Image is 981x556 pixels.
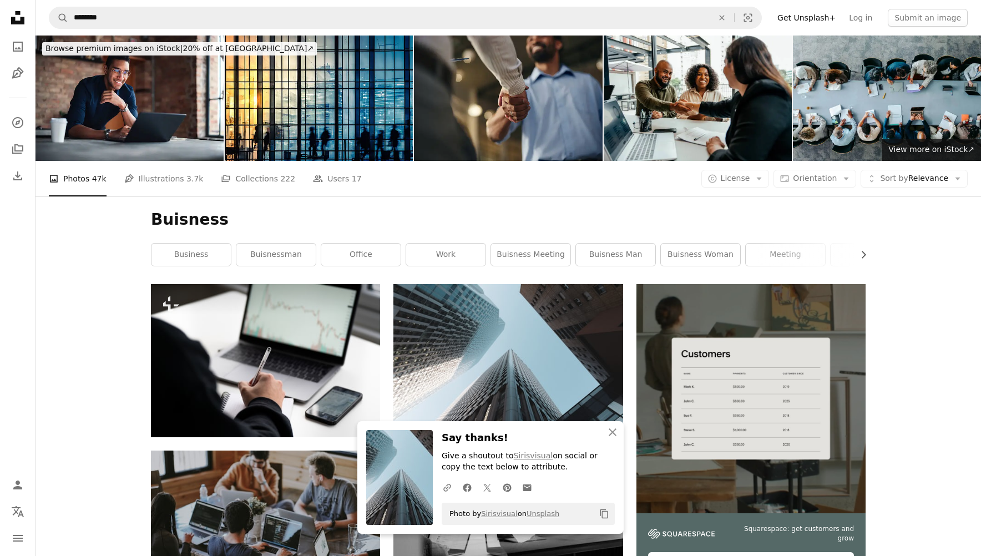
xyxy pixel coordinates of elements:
[406,244,486,266] a: work
[393,355,623,365] a: low angle photography of high rise buildings
[882,139,981,161] a: View more on iStock↗
[151,356,380,366] a: a person writing on a laptop
[186,173,203,185] span: 3.7k
[842,9,879,27] a: Log in
[442,430,615,446] h3: Say thanks!
[36,36,224,161] img: Young Professional Working on Laptop in Modern Office Setting
[576,244,655,266] a: buisness man
[7,36,29,58] a: Photos
[735,7,761,28] button: Visual search
[514,451,553,460] a: Sirisvisual
[151,210,866,230] h1: Buisness
[151,244,231,266] a: business
[721,174,750,183] span: License
[49,7,762,29] form: Find visuals sitewide
[861,170,968,188] button: Sort byRelevance
[313,161,362,196] a: Users 17
[7,474,29,496] a: Log in / Sign up
[45,44,183,53] span: Browse premium images on iStock |
[393,284,623,437] img: low angle photography of high rise buildings
[661,244,740,266] a: buisness woman
[124,161,204,196] a: Illustrations 3.7k
[888,145,974,154] span: View more on iStock ↗
[457,476,477,498] a: Share on Facebook
[793,36,981,161] img: Overhead shot of business panel in office meeting collaborating around large table
[880,174,908,183] span: Sort by
[7,112,29,134] a: Explore
[636,284,866,513] img: file-1747939376688-baf9a4a454ffimage
[771,9,842,27] a: Get Unsplash+
[221,161,295,196] a: Collections 222
[151,522,380,532] a: group of people using laptop computer
[746,244,825,266] a: meeting
[7,527,29,549] button: Menu
[491,244,570,266] a: buisness meeting
[793,174,837,183] span: Orientation
[7,165,29,187] a: Download History
[773,170,856,188] button: Orientation
[527,509,559,518] a: Unsplash
[414,36,602,161] img: Hello, it's nice to meet you!
[831,244,910,266] a: person
[7,138,29,160] a: Collections
[497,476,517,498] a: Share on Pinterest
[442,451,615,473] p: Give a shoutout to on social or copy the text below to attribute.
[710,7,734,28] button: Clear
[888,9,968,27] button: Submit an image
[352,173,362,185] span: 17
[49,7,68,28] button: Search Unsplash
[477,476,497,498] a: Share on Twitter
[280,173,295,185] span: 222
[225,36,413,161] img: People Work At Office. Buildings Windows With Employees Working Inside. Business, Corporate Concept.
[321,244,401,266] a: office
[853,244,866,266] button: scroll list to the right
[36,36,323,62] a: Browse premium images on iStock|20% off at [GEOGRAPHIC_DATA]↗
[7,501,29,523] button: Language
[648,529,715,539] img: file-1747939142011-51e5cc87e3c9
[45,44,313,53] span: 20% off at [GEOGRAPHIC_DATA] ↗
[880,173,948,184] span: Relevance
[517,476,537,498] a: Share over email
[236,244,316,266] a: buisnessman
[151,284,380,437] img: a person writing on a laptop
[701,170,770,188] button: License
[481,509,518,518] a: Sirisvisual
[444,505,559,523] span: Photo by on
[604,36,792,161] img: Couple closing real estate contract with real estate agent
[728,524,854,543] span: Squarespace: get customers and grow
[595,504,614,523] button: Copy to clipboard
[7,62,29,84] a: Illustrations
